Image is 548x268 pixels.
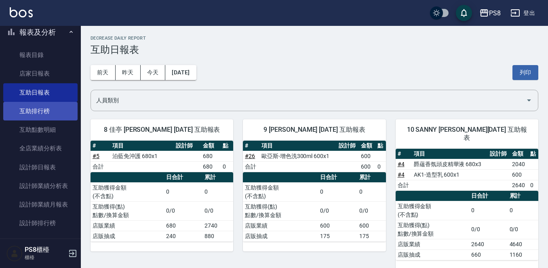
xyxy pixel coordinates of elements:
th: 設計師 [488,149,510,159]
td: 互助獲得金額 (不含點) [243,182,318,201]
th: 金額 [201,141,221,151]
td: 合計 [396,180,412,190]
td: 2640 [469,239,508,249]
th: 日合計 [164,172,202,183]
span: 8 佳亭 [PERSON_NAME] [DATE] 互助報表 [100,126,223,134]
td: 合計 [243,161,259,172]
td: 0/0 [357,201,386,220]
img: Logo [10,7,33,17]
input: 人員名稱 [94,93,523,108]
td: 歐亞斯-增色洗300ml 600x1 [259,151,337,161]
a: 互助點數明細 [3,120,78,139]
td: 0 [357,182,386,201]
div: PS8 [489,8,501,18]
th: 點 [528,149,538,159]
td: 店販業績 [396,239,469,249]
button: 昨天 [116,65,141,80]
td: 0/0 [164,201,202,220]
button: save [456,5,472,21]
a: 設計師日報表 [3,158,78,177]
td: 0/0 [318,201,357,220]
th: # [243,141,259,151]
td: 互助獲得(點) 點數/換算金額 [396,220,469,239]
th: 日合計 [469,191,508,201]
th: # [91,141,110,151]
table: a dense table [396,191,538,260]
td: 0 [469,201,508,220]
td: 680 [164,220,202,231]
table: a dense table [243,141,386,172]
td: 2740 [202,220,233,231]
td: 店販抽成 [243,231,318,241]
p: 櫃檯 [25,254,66,261]
td: 175 [357,231,386,241]
button: 列印 [512,65,538,80]
button: 登出 [507,6,538,21]
a: 互助排行榜 [3,102,78,120]
td: 0/0 [469,220,508,239]
a: 報表目錄 [3,46,78,64]
td: 爵蘊香氛頭皮精華液 680x3 [412,159,488,169]
td: 店販業績 [91,220,164,231]
span: 10 SANNY [PERSON_NAME][DATE] 互助報表 [405,126,529,142]
button: Open [523,94,535,107]
td: 合計 [91,161,110,172]
span: 9 [PERSON_NAME] [DATE] 互助報表 [253,126,376,134]
a: 設計師業績分析表 [3,177,78,195]
td: 2640 [510,180,528,190]
td: 660 [469,249,508,260]
td: 互助獲得金額 (不含點) [396,201,469,220]
table: a dense table [396,149,538,191]
a: 每日收支明細 [3,233,78,251]
h2: Decrease Daily Report [91,36,538,41]
table: a dense table [91,172,233,242]
a: #4 [398,171,405,178]
td: 2040 [510,159,528,169]
td: 600 [318,220,357,231]
th: 設計師 [337,141,359,151]
th: 累計 [202,172,233,183]
th: 項目 [412,149,488,159]
h5: PS8櫃檯 [25,246,66,254]
a: 設計師排行榜 [3,214,78,232]
a: #5 [93,153,99,159]
th: 金額 [510,149,528,159]
th: 點 [221,141,233,151]
td: 0 [221,161,233,172]
button: 今天 [141,65,166,80]
td: 600 [359,161,375,172]
td: 0 [318,182,357,201]
a: #26 [245,153,255,159]
td: 0 [202,182,233,201]
th: 項目 [259,141,337,151]
td: 880 [202,231,233,241]
td: 680 [201,151,221,161]
td: 互助獲得(點) 點數/換算金額 [91,201,164,220]
td: 0 [528,180,538,190]
a: 全店業績分析表 [3,139,78,158]
th: 點 [375,141,386,151]
td: 600 [510,169,528,180]
td: 4640 [508,239,538,249]
td: 互助獲得(點) 點數/換算金額 [243,201,318,220]
a: 互助日報表 [3,83,78,102]
button: PS8 [476,5,504,21]
td: 0/0 [508,220,538,239]
th: 設計師 [174,141,201,151]
td: 1160 [508,249,538,260]
td: 店販抽成 [396,249,469,260]
td: 680 [201,161,221,172]
th: 金額 [359,141,375,151]
th: # [396,149,412,159]
td: 600 [359,151,375,161]
td: AK1-造型乳 600x1 [412,169,488,180]
td: 600 [357,220,386,231]
button: [DATE] [165,65,196,80]
td: 泊藍免沖護 680x1 [110,151,174,161]
td: 店販業績 [243,220,318,231]
h3: 互助日報表 [91,44,538,55]
td: 0 [375,161,386,172]
button: 前天 [91,65,116,80]
td: 0 [164,182,202,201]
a: #4 [398,161,405,167]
